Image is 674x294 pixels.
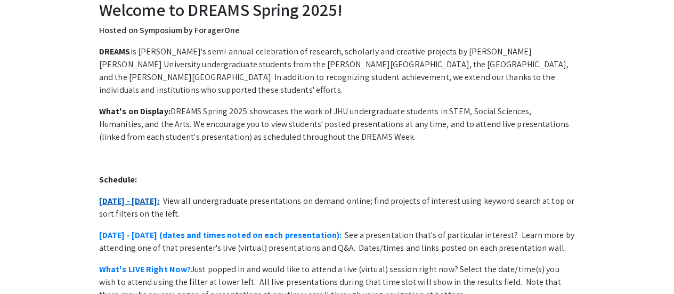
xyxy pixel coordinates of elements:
a: [DATE] - [DATE]: [99,195,160,206]
iframe: Chat [8,246,45,286]
a: [DATE] - [DATE] (dates and times noted on each presentation): [99,229,342,241]
p: is [PERSON_NAME]'s semi-annual celebration of research, scholarly and creative projects by [PERSO... [99,45,575,97]
strong: DREAMS [99,46,131,57]
a: What's LIVE Right Now? [99,264,191,275]
p: Hosted on Symposium by ForagerOne [99,24,575,37]
p: See a presentation that's of particular interest? Learn more by attending one of that presenter's... [99,229,575,255]
strong: Schedule: [99,174,137,185]
strong: What's on Display: [99,106,170,117]
p: DREAMS Spring 2025 showcases the work of JHU undergraduate students in STEM, Social Sciences, Hum... [99,105,575,144]
p: View all undergraduate presentations on demand online; find projects of interest using keyword se... [99,195,575,220]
